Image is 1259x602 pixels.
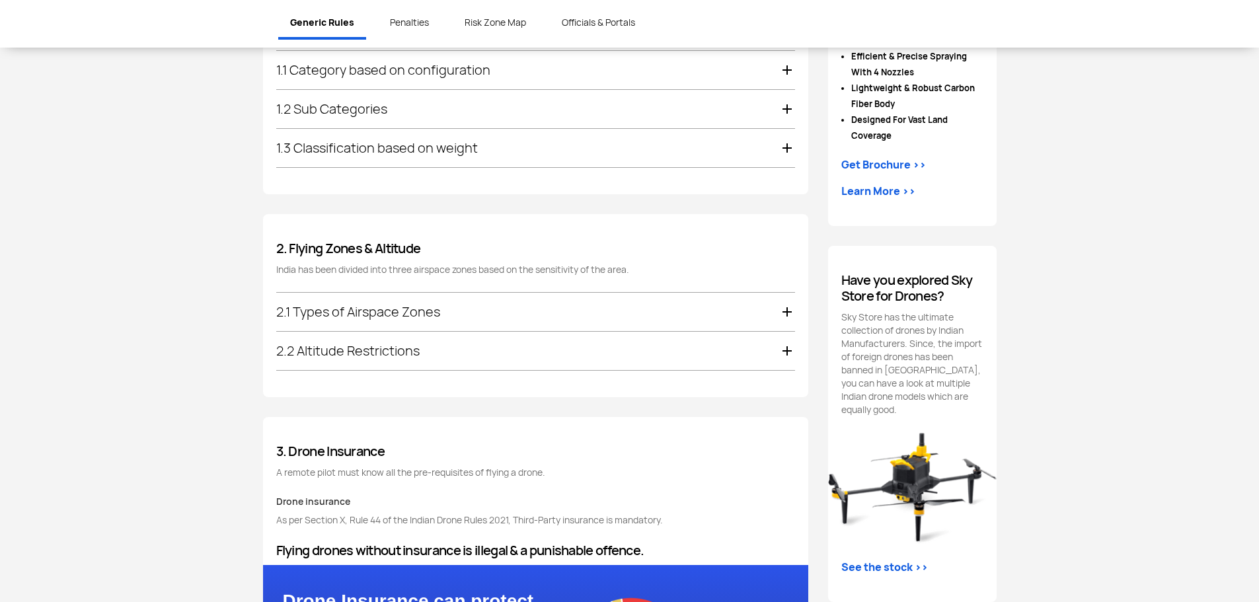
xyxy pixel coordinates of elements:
a: See the stock >> [841,560,928,576]
div: 1.3 Classification based on weight [276,129,795,167]
a: Penalties [378,8,441,37]
div: 2.2 Altitude Restrictions [276,332,795,370]
li: Efficient & Precise Spraying With 4 Nozzles [851,49,983,81]
p: A remote pilot must know all the pre-requisites of flying a drone. [276,466,795,479]
li: Lightweight & Robust Carbon Fiber Body [851,81,983,112]
p: India has been divided into three airspace zones based on the sensitivity of the area. [276,263,795,276]
li: Designed For Vast Land Coverage [851,112,983,144]
p: Sky Store has the ultimate collection of drones by Indian Manufacturers. Since, the import of for... [841,311,983,416]
div: 2.1 Types of Airspace Zones [276,293,795,331]
div: 1.1 Category based on configuration [276,51,795,89]
a: Risk Zone Map [453,8,538,37]
h4: Have you explored Sky Store for Drones? [841,272,983,304]
a: Officials & Portals [550,8,647,37]
h4: 3. Drone Insurance [276,443,795,459]
p: As per Section X, Rule 44 of the Indian Drone Rules 2021, Third-Party insurance is mandatory. [276,513,795,527]
h4: Flying drones without insurance is illegal & a punishable offence. [276,543,795,558]
div: 1.2 Sub Categories [276,90,795,128]
a: Learn More >> [841,184,915,200]
img: Did you know about NPNT drones? [828,432,997,544]
p: Drone insurance [276,495,795,508]
h4: 2. Flying Zones & Altitude [276,241,795,256]
a: Generic Rules [278,8,366,40]
div: Get Brochure >> [841,157,926,173]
